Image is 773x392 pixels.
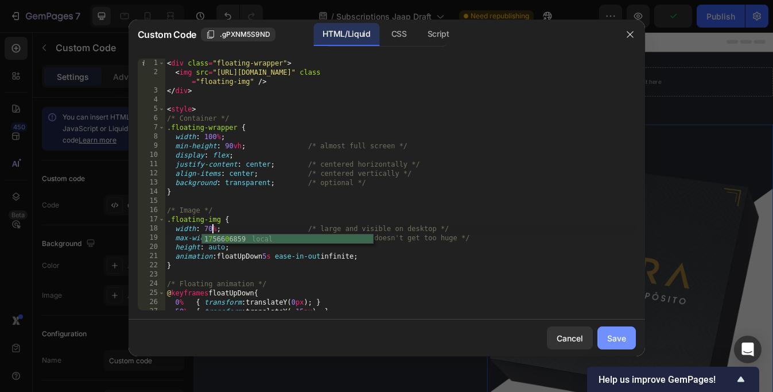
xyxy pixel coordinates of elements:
div: 15 [138,197,165,206]
p: ⁠⁠⁠⁠⁠⁠⁠ [24,111,339,214]
div: 5 [138,105,165,114]
div: 10 [138,151,165,160]
div: HTML/Liquid [313,23,379,46]
div: CSS [382,23,416,46]
span: Help us improve GemPages! [599,374,734,385]
div: Custom Code [363,94,412,104]
div: 26 [138,298,165,307]
h2: LA ÚNICA SUBSCRIPCIÓN QUE MEJORA TU RENDIMIENTO Y RECUPERACIÓN [23,42,340,74]
div: 16 [138,206,165,215]
div: Drop element here [495,55,556,64]
i: Cada mes, tu [24,109,168,180]
div: Script [418,23,459,46]
div: Open Intercom Messenger [734,336,762,363]
button: .gPXNM5S9ND [201,28,275,41]
div: 3 [138,86,165,95]
div: 25 [138,289,165,298]
div: 6 [138,114,165,123]
div: 21 [138,252,165,261]
div: 2 [138,68,165,86]
button: Cancel [547,326,593,349]
div: 27 [138,307,165,316]
div: 18 [138,224,165,233]
div: 19 [138,233,165,243]
div: 12 [138,169,165,178]
span: Custom Code [138,28,196,41]
div: 11 [138,160,165,169]
span: .gPXNM5S9ND [220,29,270,40]
div: 9 [138,141,165,151]
strong: directo a tu puerta. [24,144,323,215]
div: 24 [138,279,165,289]
div: 7 [138,123,165,132]
div: 23 [138,270,165,279]
div: 17 [138,215,165,224]
div: Save [607,332,626,344]
div: 1 [138,59,165,68]
div: Cancel [557,332,583,344]
i: llega [205,144,270,180]
div: 14 [138,187,165,197]
div: 4 [138,95,165,105]
strong: CLUB WAYRA: [24,43,104,59]
strong: respiración [51,144,205,180]
div: 8 [138,132,165,141]
button: Save [597,326,636,349]
button: Show survey - Help us improve GemPages! [599,372,748,386]
div: 13 [138,178,165,187]
div: 20 [138,243,165,252]
h2: Rich Text Editor. Editing area: main [23,110,340,215]
div: 22 [138,261,165,270]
